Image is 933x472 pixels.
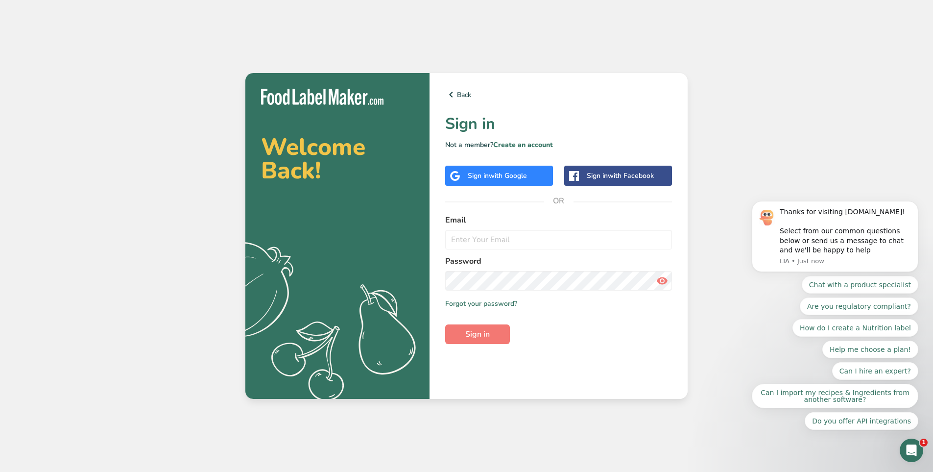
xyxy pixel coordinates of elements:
[445,140,672,150] p: Not a member?
[468,171,527,181] div: Sign in
[261,89,383,105] img: Food Label Maker
[544,186,574,216] span: OR
[445,89,672,100] a: Back
[489,171,527,180] span: with Google
[465,328,490,340] span: Sign in
[445,214,672,226] label: Email
[445,255,672,267] label: Password
[445,324,510,344] button: Sign in
[920,439,928,447] span: 1
[261,135,414,182] h2: Welcome Back!
[445,298,517,309] a: Forgot your password?
[445,112,672,136] h1: Sign in
[493,140,553,149] a: Create an account
[445,230,672,249] input: Enter Your Email
[587,171,654,181] div: Sign in
[737,75,933,446] iframe: Intercom notifications message
[608,171,654,180] span: with Facebook
[900,439,923,462] iframe: Intercom live chat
